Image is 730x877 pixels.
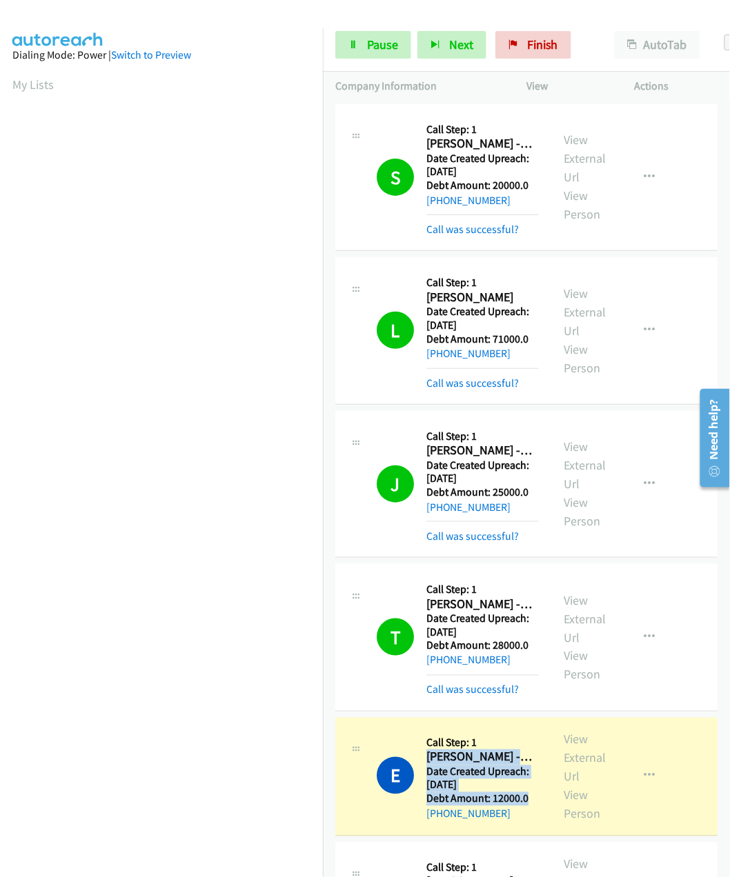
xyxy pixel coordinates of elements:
h5: Call Step: 1 [426,736,539,750]
h1: J [377,465,414,503]
p: Company Information [335,78,502,94]
a: Call was successful? [426,376,519,390]
button: AutoTab [615,31,700,59]
a: Call was successful? [426,223,519,236]
p: Actions [635,78,718,94]
h5: Call Step: 1 [426,583,539,596]
h5: Date Created Upreach: [DATE] [426,152,539,179]
h2: [PERSON_NAME] - Credit Card [426,749,533,765]
a: View Person [564,787,600,822]
h5: Date Created Upreach: [DATE] [426,765,539,792]
h1: L [377,312,414,349]
iframe: Dialpad [12,106,323,761]
h5: Date Created Upreach: [DATE] [426,458,539,485]
a: View External Url [564,592,606,645]
h2: [PERSON_NAME] - Credit Card [426,443,533,458]
h5: Call Step: 1 [426,430,539,443]
a: View External Url [564,438,606,492]
h2: [PERSON_NAME] - Credit Card [426,136,533,152]
button: Next [417,31,486,59]
p: View [526,78,610,94]
a: View Person [564,188,600,222]
span: Finish [527,37,558,52]
h1: T [377,618,414,656]
a: Finish [495,31,571,59]
a: [PHONE_NUMBER] [426,347,511,360]
a: Pause [335,31,411,59]
a: [PHONE_NUMBER] [426,501,511,514]
a: Call was successful? [426,530,519,543]
a: View External Url [564,132,606,185]
a: [PHONE_NUMBER] [426,194,511,207]
a: My Lists [12,77,54,92]
h5: Debt Amount: 28000.0 [426,639,539,653]
span: Pause [367,37,398,52]
h5: Call Step: 1 [426,276,539,290]
h5: Debt Amount: 20000.0 [426,179,539,192]
div: Dialing Mode: Power | [12,47,310,63]
h5: Date Created Upreach: [DATE] [426,305,539,332]
h5: Call Step: 1 [426,861,539,875]
h2: [PERSON_NAME] [426,290,533,305]
h5: Debt Amount: 71000.0 [426,332,539,346]
a: View Person [564,648,600,683]
a: View External Url [564,732,606,785]
h5: Debt Amount: 25000.0 [426,485,539,499]
iframe: Resource Center [691,383,730,493]
a: View Person [564,494,600,529]
a: [PHONE_NUMBER] [426,807,511,820]
h1: S [377,159,414,196]
a: View Person [564,341,600,376]
h5: Date Created Upreach: [DATE] [426,612,539,638]
a: [PHONE_NUMBER] [426,654,511,667]
h2: [PERSON_NAME] - Credit Card [426,596,533,612]
a: View External Url [564,285,606,339]
span: Next [449,37,473,52]
a: Switch to Preview [111,48,191,61]
h1: E [377,757,414,794]
a: Call was successful? [426,683,519,696]
h5: Call Step: 1 [426,123,539,137]
h5: Debt Amount: 12000.0 [426,792,539,806]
